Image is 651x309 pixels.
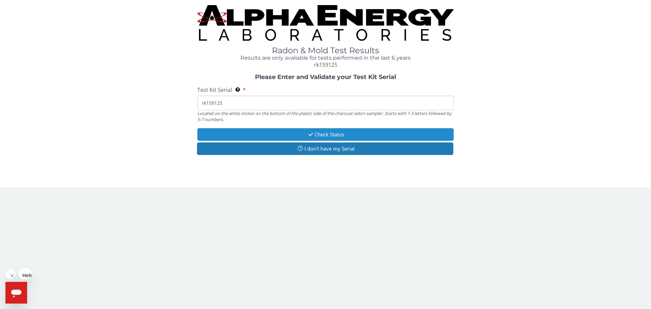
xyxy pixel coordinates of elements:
img: TightCrop.jpg [197,5,454,41]
h4: Results are only available for tests performed in the last 6 years [197,55,454,61]
h1: Radon & Mold Test Results [197,46,454,55]
strong: Please Enter and Validate your Test Kit Serial [255,73,396,81]
button: I don't have my Serial [197,142,453,155]
span: Test Kit Serial [197,86,232,94]
span: rk159125 [314,61,337,69]
iframe: Message from company [18,268,32,279]
iframe: Close message [5,269,16,279]
div: Located on the white sticker on the bottom of the plastic side of the charcoal radon sampler. Sta... [197,110,454,123]
span: Help [4,5,15,10]
iframe: Button to launch messaging window [5,282,27,304]
button: Check Status [197,128,454,141]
